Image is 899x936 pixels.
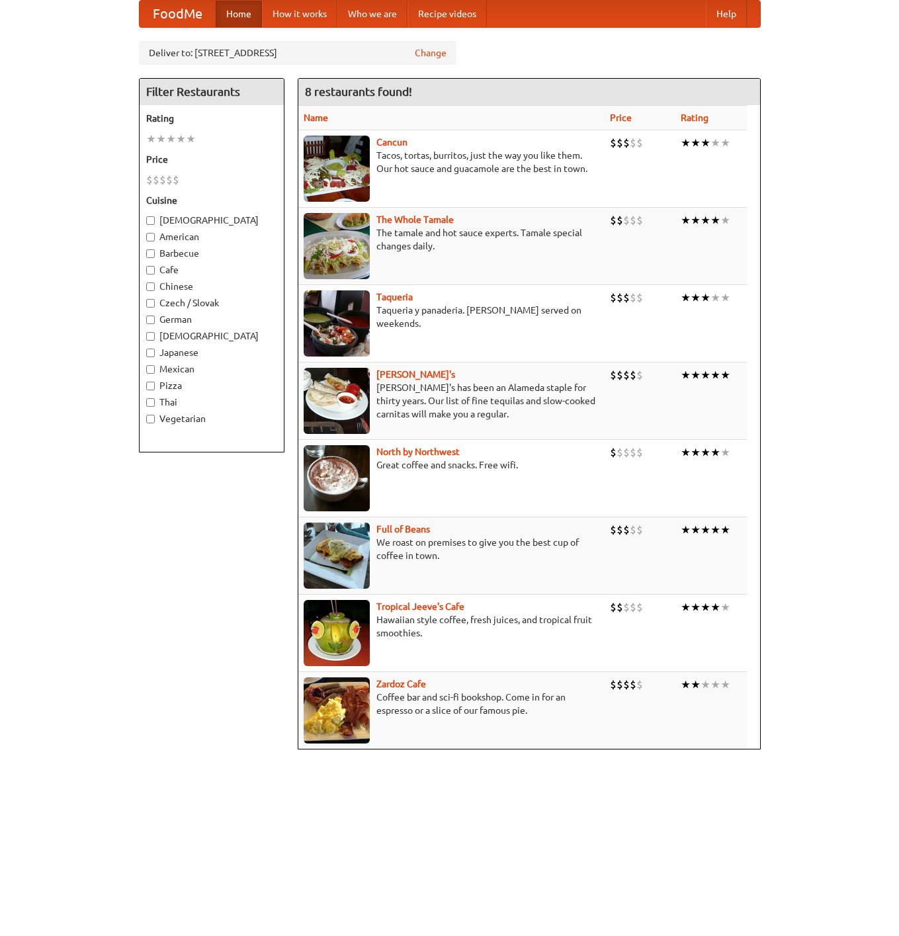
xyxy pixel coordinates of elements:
[610,213,617,228] li: $
[701,677,710,692] li: ★
[636,677,643,692] li: $
[681,368,691,382] li: ★
[701,136,710,150] li: ★
[146,398,155,407] input: Thai
[304,523,370,589] img: beans.jpg
[376,679,426,689] a: Zardoz Cafe
[681,523,691,537] li: ★
[623,368,630,382] li: $
[636,368,643,382] li: $
[617,445,623,460] li: $
[304,368,370,434] img: pedros.jpg
[617,600,623,615] li: $
[691,677,701,692] li: ★
[701,213,710,228] li: ★
[305,85,412,98] ng-pluralize: 8 restaurants found!
[376,447,460,457] b: North by Northwest
[617,213,623,228] li: $
[376,524,430,534] b: Full of Beans
[701,445,710,460] li: ★
[681,112,708,123] a: Rating
[617,677,623,692] li: $
[146,280,277,293] label: Chinese
[146,412,277,425] label: Vegetarian
[710,290,720,305] li: ★
[146,382,155,390] input: Pizza
[376,601,464,612] a: Tropical Jeeve's Cafe
[176,132,186,146] li: ★
[153,173,159,187] li: $
[636,445,643,460] li: $
[710,600,720,615] li: ★
[681,290,691,305] li: ★
[146,112,277,125] h5: Rating
[407,1,487,27] a: Recipe videos
[304,290,370,357] img: taqueria.jpg
[146,296,277,310] label: Czech / Slovak
[720,368,730,382] li: ★
[140,1,216,27] a: FoodMe
[701,523,710,537] li: ★
[304,691,599,717] p: Coffee bar and sci-fi bookshop. Come in for an espresso or a slice of our famous pie.
[710,136,720,150] li: ★
[623,213,630,228] li: $
[681,136,691,150] li: ★
[146,132,156,146] li: ★
[710,677,720,692] li: ★
[146,194,277,207] h5: Cuisine
[610,523,617,537] li: $
[691,290,701,305] li: ★
[630,523,636,537] li: $
[720,213,730,228] li: ★
[610,445,617,460] li: $
[304,149,599,175] p: Tacos, tortas, burritos, just the way you like them. Our hot sauce and guacamole are the best in ...
[146,153,277,166] h5: Price
[304,112,328,123] a: Name
[146,329,277,343] label: [DEMOGRAPHIC_DATA]
[304,381,599,421] p: [PERSON_NAME]'s has been an Alameda staple for thirty years. Our list of fine tequilas and slow-c...
[146,379,277,392] label: Pizza
[304,613,599,640] p: Hawaiian style coffee, fresh juices, and tropical fruit smoothies.
[610,600,617,615] li: $
[146,365,155,374] input: Mexican
[681,213,691,228] li: ★
[623,677,630,692] li: $
[146,216,155,225] input: [DEMOGRAPHIC_DATA]
[140,79,284,105] h4: Filter Restaurants
[630,290,636,305] li: $
[636,136,643,150] li: $
[376,292,413,302] a: Taqueria
[617,368,623,382] li: $
[146,263,277,277] label: Cafe
[691,445,701,460] li: ★
[146,396,277,409] label: Thai
[681,445,691,460] li: ★
[146,247,277,260] label: Barbecue
[623,600,630,615] li: $
[630,368,636,382] li: $
[376,214,454,225] a: The Whole Tamale
[337,1,407,27] a: Who we are
[701,290,710,305] li: ★
[691,523,701,537] li: ★
[691,600,701,615] li: ★
[146,313,277,326] label: German
[166,173,173,187] li: $
[304,458,599,472] p: Great coffee and snacks. Free wifi.
[630,445,636,460] li: $
[610,368,617,382] li: $
[304,213,370,279] img: wholetamale.jpg
[636,600,643,615] li: $
[146,266,155,275] input: Cafe
[617,290,623,305] li: $
[146,214,277,227] label: [DEMOGRAPHIC_DATA]
[166,132,176,146] li: ★
[617,136,623,150] li: $
[701,600,710,615] li: ★
[623,136,630,150] li: $
[146,233,155,241] input: American
[376,369,455,380] a: [PERSON_NAME]'s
